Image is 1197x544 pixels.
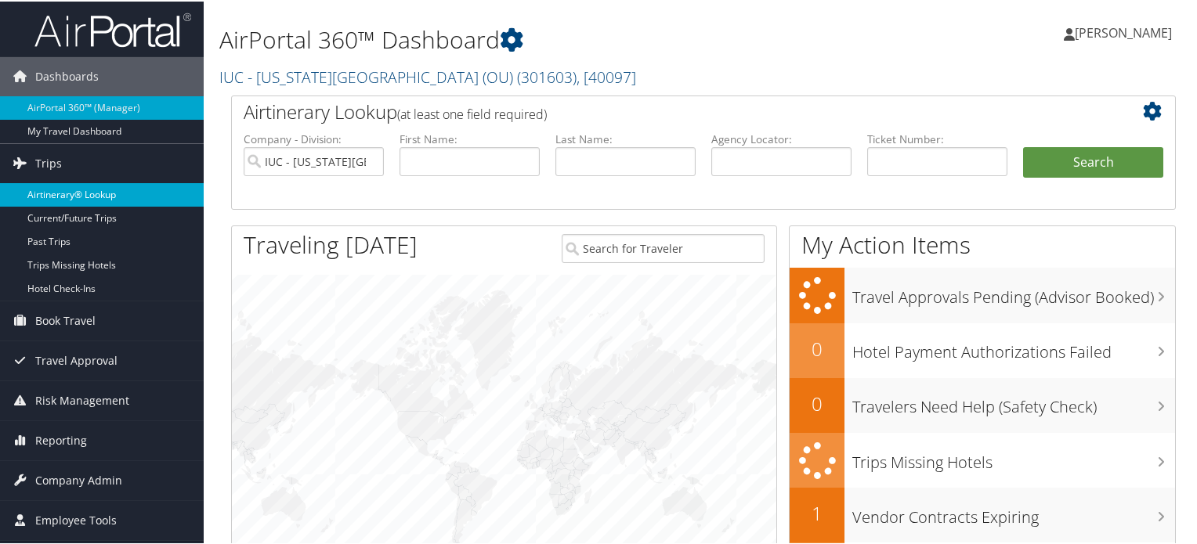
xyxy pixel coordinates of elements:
[400,130,540,146] label: First Name:
[35,340,118,379] span: Travel Approval
[35,499,117,539] span: Employee Tools
[867,130,1007,146] label: Ticket Number:
[517,65,577,86] span: ( 301603 )
[1075,23,1172,40] span: [PERSON_NAME]
[34,10,191,47] img: airportal-logo.png
[35,300,96,339] span: Book Travel
[1064,8,1188,55] a: [PERSON_NAME]
[35,142,62,182] span: Trips
[790,431,1175,487] a: Trips Missing Hotels
[790,334,844,361] h2: 0
[35,56,99,95] span: Dashboards
[790,486,1175,541] a: 1Vendor Contracts Expiring
[562,232,765,261] input: Search for Traveler
[852,442,1175,472] h3: Trips Missing Hotels
[244,227,418,260] h1: Traveling [DATE]
[790,376,1175,431] a: 0Travelers Need Help (Safety Check)
[244,130,384,146] label: Company - Division:
[790,499,844,525] h2: 1
[577,65,636,86] span: , [ 40097 ]
[35,420,87,459] span: Reporting
[244,97,1085,124] h2: Airtinerary Lookup
[711,130,852,146] label: Agency Locator:
[555,130,696,146] label: Last Name:
[852,277,1175,307] h3: Travel Approvals Pending (Advisor Booked)
[790,322,1175,376] a: 0Hotel Payment Authorizations Failed
[219,65,636,86] a: IUC - [US_STATE][GEOGRAPHIC_DATA] (OU)
[397,104,547,121] span: (at least one field required)
[1023,146,1163,177] button: Search
[852,332,1175,362] h3: Hotel Payment Authorizations Failed
[790,389,844,416] h2: 0
[852,387,1175,416] h3: Travelers Need Help (Safety Check)
[219,22,865,55] h1: AirPortal 360™ Dashboard
[852,497,1175,527] h3: Vendor Contracts Expiring
[35,380,129,419] span: Risk Management
[790,266,1175,322] a: Travel Approvals Pending (Advisor Booked)
[35,459,122,499] span: Company Admin
[790,227,1175,260] h1: My Action Items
